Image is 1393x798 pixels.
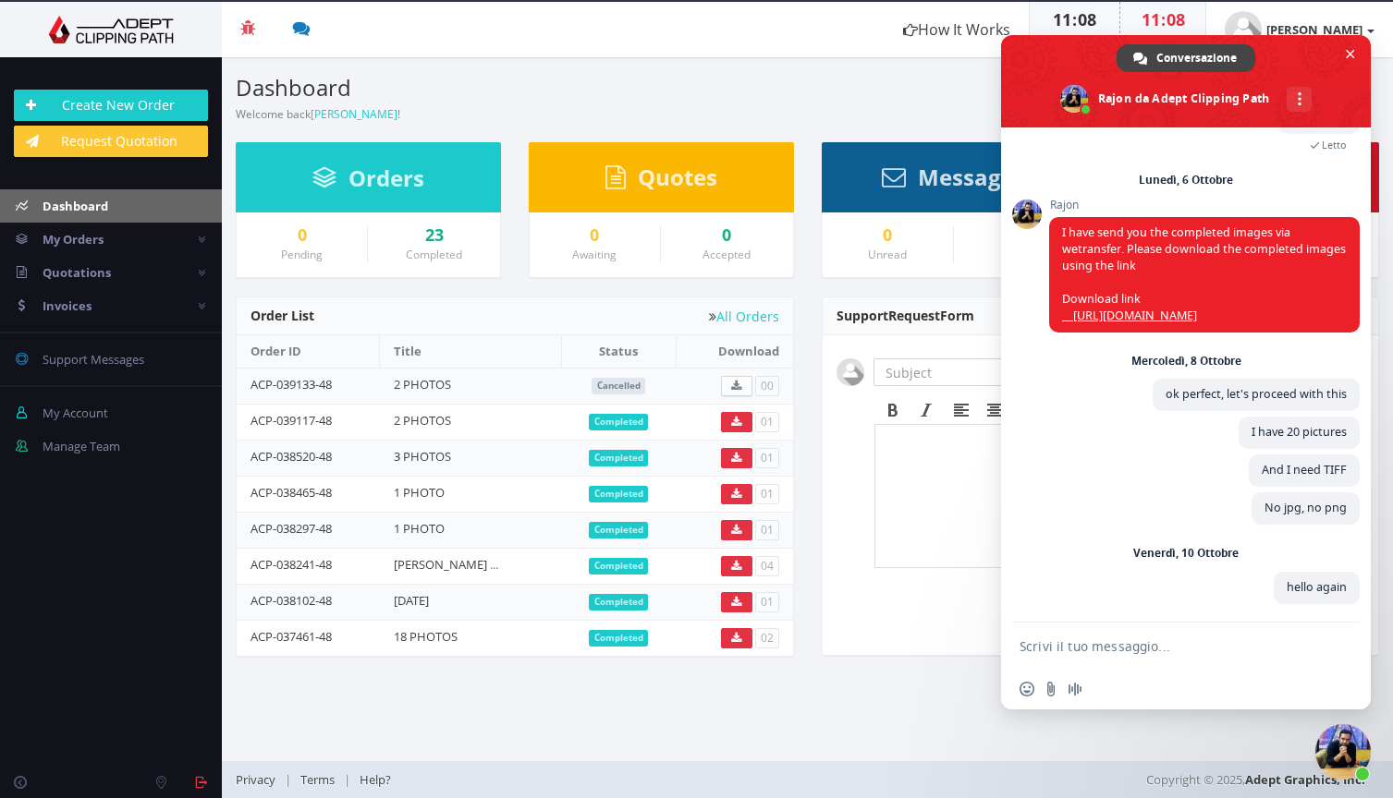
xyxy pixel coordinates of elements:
span: Support Messages [43,351,144,368]
span: Copyright © 2025, [1146,770,1365,789]
a: 2 PHOTOS [394,376,451,393]
div: Altri canali [1287,87,1312,112]
span: Quotes [638,162,717,192]
div: | | [236,761,998,798]
span: : [1160,8,1167,30]
div: Align center [978,398,1011,422]
th: Status [561,335,676,368]
a: ACP-038297-48 [250,520,332,537]
div: 0 [250,226,353,245]
a: 0 [675,226,778,245]
span: Manage Team [43,438,120,454]
a: ACP-039117-48 [250,412,332,429]
a: [PERSON_NAME] ultimo retouch [394,556,572,573]
span: Completed [589,630,649,647]
a: ACP-038241-48 [250,556,332,573]
span: Chiudere la chat [1340,44,1360,64]
span: My Orders [43,231,104,248]
iframe: Rich Text Area. Press ALT-F9 for menu. Press ALT-F10 for toolbar. Press ALT-0 for help [875,425,1363,567]
small: Accepted [703,247,751,262]
span: Invoices [43,297,92,314]
div: Align left [945,398,978,422]
a: Quotes [605,173,717,189]
span: Dashboard [43,198,108,214]
div: Venerdì, 10 Ottobre [1133,548,1239,559]
span: Inserisci una emoji [1020,682,1034,696]
textarea: Scrivi il tuo messaggio... [1020,638,1312,655]
a: ACP-037461-48 [250,628,332,645]
small: Unread [868,247,907,262]
h3: Dashboard [236,76,794,100]
a: 1 PHOTO [394,484,445,501]
img: user_default.jpg [1225,11,1262,48]
a: ACP-038102-48 [250,592,332,609]
span: Completed [589,450,649,466]
th: Title [380,335,561,368]
small: Welcome back ! [236,106,400,122]
a: ACP-038520-48 [250,448,332,465]
small: Awaiting [572,247,617,262]
div: Conversazione [1117,44,1255,72]
span: Request [888,307,940,324]
a: __[URL][DOMAIN_NAME] [1062,308,1197,323]
a: ACP-039133-48 [250,376,332,393]
span: Completed [589,594,649,611]
img: user_default.jpg [837,358,864,386]
span: 08 [1078,8,1096,30]
a: Messages [882,173,1025,189]
small: Your Time [1048,31,1101,47]
a: 1 PHOTO [394,520,445,537]
span: 08 [1167,8,1185,30]
small: Our Time [1139,31,1187,47]
a: Orders [312,174,424,190]
a: How It Works [885,2,1029,57]
span: Completed [589,558,649,574]
a: 2 PHOTOS [394,412,451,429]
small: Completed [406,247,462,262]
span: Rajon [1049,199,1360,212]
span: I have 20 pictures [1252,424,1347,440]
div: Bold [876,398,910,422]
span: And I need TIFF [1262,462,1347,478]
span: Orders [348,163,424,193]
span: No jpg, no png [1265,500,1347,515]
a: [PERSON_NAME] [311,106,397,122]
span: Conversazione [1156,44,1237,72]
a: [DATE] [394,592,429,609]
span: ok perfect, let's proceed with this [1166,386,1347,402]
div: Mercoledì, 8 Ottobre [1131,356,1241,367]
span: Completed [589,522,649,538]
span: Completed [589,414,649,430]
a: 3 PHOTOS [394,448,451,465]
a: Terms [291,771,344,788]
th: Download [676,335,792,368]
a: Request Quotation [14,126,208,157]
a: 18 PHOTOS [394,628,458,645]
span: Registra un messaggio audio [1068,682,1082,696]
span: My Account [43,405,108,421]
img: Adept Graphics [14,16,208,43]
div: Lunedì, 6 Ottobre [1139,175,1233,186]
div: Italic [910,398,943,422]
span: 11 [1142,8,1160,30]
a: 0 [837,226,939,245]
a: Privacy [236,771,285,788]
span: Letto [1322,139,1347,151]
span: 11 [1053,8,1071,30]
a: 0 [544,226,646,245]
a: Help? [350,771,400,788]
span: hello again [1287,579,1347,595]
span: Cancelled [592,378,646,394]
div: Chiudere la chat [1315,724,1371,780]
div: 0 [968,226,1071,245]
a: ACP-038465-48 [250,484,332,501]
span: Messages [918,162,1025,192]
small: Pending [281,247,323,262]
span: : [1071,8,1078,30]
a: 23 [382,226,485,245]
a: All Orders [709,309,779,323]
span: Invia un file [1044,682,1058,696]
